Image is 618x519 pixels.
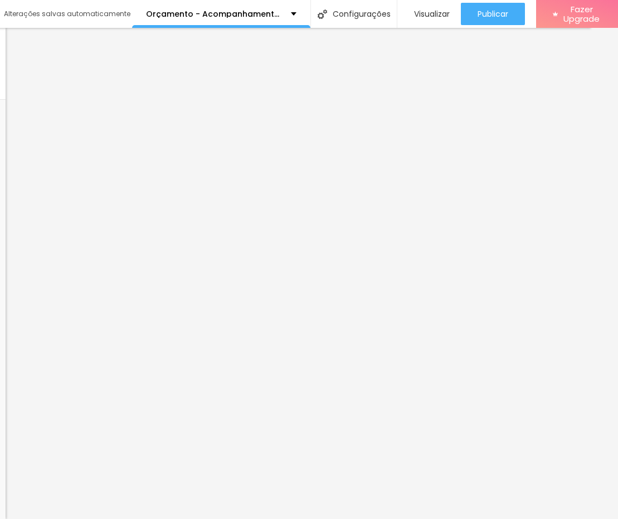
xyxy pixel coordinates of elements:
[478,9,508,18] span: Publicar
[146,10,283,18] p: Orçamento - Acompanhamento Infantil
[414,9,450,18] span: Visualizar
[6,28,591,519] iframe: Editor
[562,4,601,24] span: Fazer Upgrade
[4,11,132,17] div: Alterações salvas automaticamente
[461,3,525,25] button: Publicar
[318,9,327,19] img: Icone
[397,3,461,25] button: Visualizar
